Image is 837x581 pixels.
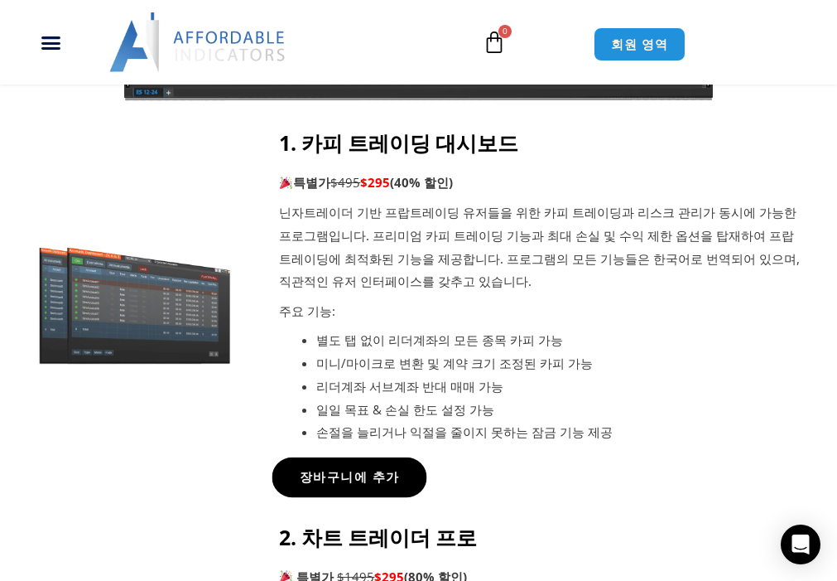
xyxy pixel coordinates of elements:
div: Menu Toggle [9,27,92,58]
a: 회원 영역 [594,27,685,61]
span: 장바구니에 추가 [300,471,400,483]
strong: 2. 차트 트레이더 프로 [279,523,477,551]
strong: 특별가 [279,174,330,191]
a: 장바구니에 추가 [272,458,427,497]
span: 0 [498,25,512,38]
img: 🎉 [280,177,292,189]
a: 0 [458,18,531,66]
li: 미니/마이크로 변환 및 계약 크기 조정된 카피 가능 [316,352,804,375]
b: (40% 할인) [390,174,453,191]
li: 손절을 늘리거나 익절을 줄이지 못하는 잠금 기능 제공 [316,421,804,444]
li: 리더계좌 서브계좌 반대 매매 가능 [316,375,804,399]
li: 별도 탭 없이 리더계좌의 모든 종목 카피 가능 [316,329,804,352]
span: 회원 영역 [611,38,668,51]
p: 닌자트레이더 기반 프랍트레이딩 유저들을 위한 카피 트레이딩과 리스크 관리가 동시에 가능한 프로그램입니다. 프리미엄 카피 트레이딩 기능과 최대 손실 및 수익 제한 옵션을 탑재하... [279,201,804,293]
strong: 1. 카피 트레이딩 대시보드 [279,128,518,157]
li: 일일 목표 & 손실 한도 설정 가능 [316,399,804,422]
span: $495 [330,174,360,191]
img: Screenshot 2024-11-20 151221 | Affordable Indicators – NinjaTrader [33,242,238,366]
span: $295 [360,174,390,191]
div: 인터콤 메신저 열기 [781,525,820,564]
p: 주요 기능: [279,300,804,323]
img: LogoAI | Affordable Indicators – NinjaTrader [109,12,287,72]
